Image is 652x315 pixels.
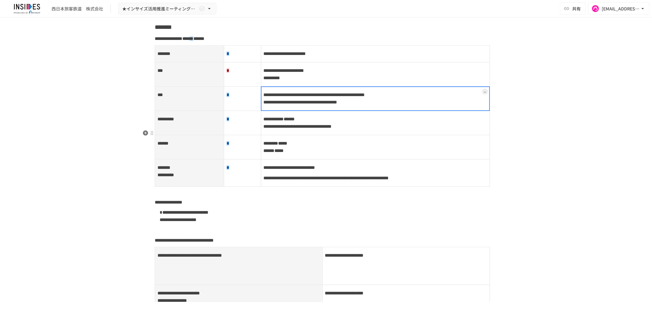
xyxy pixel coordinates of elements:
img: JmGSPSkPjKwBq77AtHmwC7bJguQHJlCRQfAXtnx4WuV [7,4,47,14]
button: ★インサイズ活用推進ミーティング ～2回目～ [118,3,216,15]
div: 西日本旅客鉄道 株式会社 [52,6,103,12]
button: 共有 [560,2,586,15]
button: [EMAIL_ADDRESS][DOMAIN_NAME] [588,2,650,15]
div: [EMAIL_ADDRESS][DOMAIN_NAME] [602,5,640,13]
span: 共有 [572,5,581,12]
span: ★インサイズ活用推進ミーティング ～2回目～ [122,5,198,13]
